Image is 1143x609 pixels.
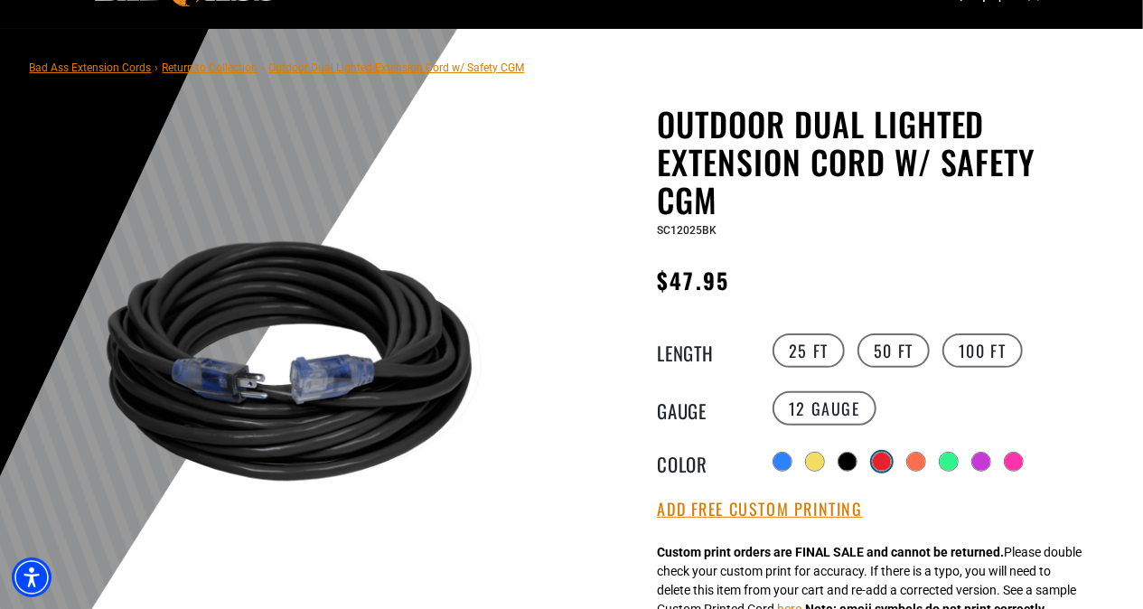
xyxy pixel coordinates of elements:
[658,450,748,473] legend: Color
[857,333,930,368] label: 50 FT
[658,224,717,237] span: SC12025BK
[773,391,876,426] label: 12 Gauge
[269,61,525,74] span: Outdoor Dual Lighted Extension Cord w/ Safety CGM
[30,61,152,74] a: Bad Ass Extension Cords
[262,61,266,74] span: ›
[658,105,1101,219] h1: Outdoor Dual Lighted Extension Cord w/ Safety CGM
[83,151,519,586] img: Black
[658,339,748,362] legend: Length
[658,397,748,420] legend: Gauge
[30,56,525,78] nav: breadcrumbs
[658,545,1005,559] strong: Custom print orders are FINAL SALE and cannot be returned.
[773,333,845,368] label: 25 FT
[942,333,1023,368] label: 100 FT
[658,500,863,520] button: Add Free Custom Printing
[155,61,159,74] span: ›
[12,557,52,597] div: Accessibility Menu
[163,61,258,74] a: Return to Collection
[658,264,729,296] span: $47.95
